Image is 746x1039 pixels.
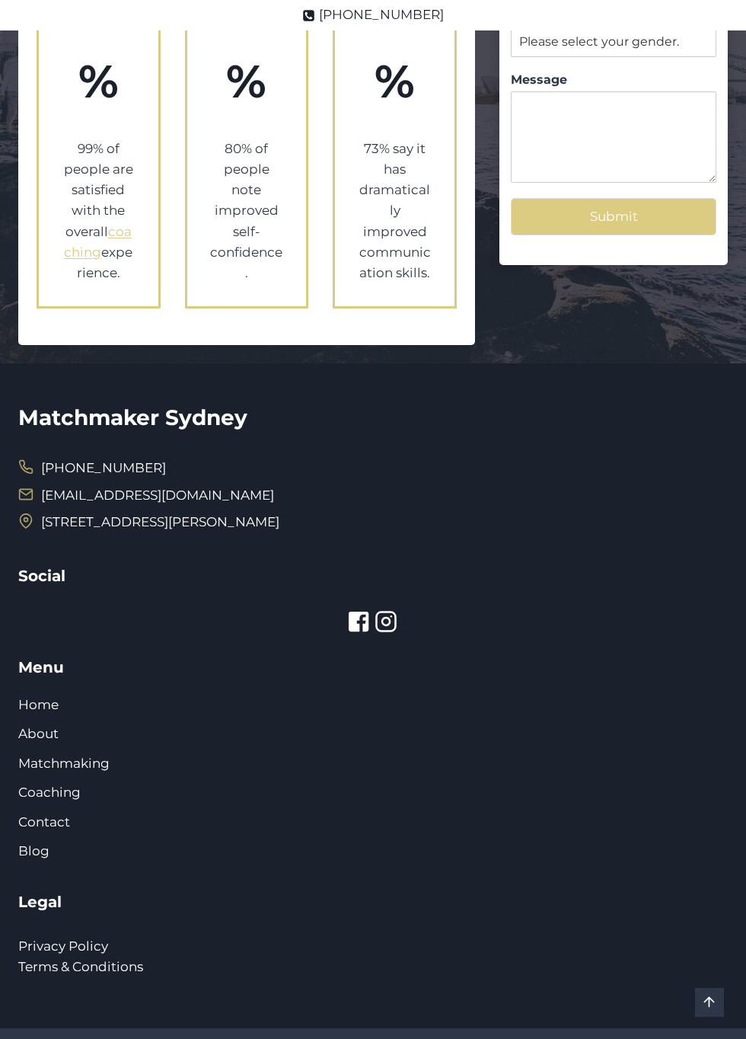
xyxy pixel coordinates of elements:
a: About [18,726,59,741]
a: coaching [64,224,132,260]
label: Message [511,72,716,88]
a: Privacy Policy [18,938,108,954]
span: [PHONE_NUMBER] [319,5,444,25]
a: Home [18,697,59,712]
p: 80% of people note improved self-confidence. [210,139,284,283]
a: Scroll to top [695,988,723,1016]
h5: Menu [18,656,728,679]
a: Contact [18,814,70,830]
p: 99% of people are satisfied with the overall experience. [62,139,135,283]
a: [PHONE_NUMBER] [302,5,444,25]
a: Blog [18,843,49,858]
a: [PHONE_NUMBER] [18,456,166,480]
a: Coaching [18,785,81,800]
h5: Social [18,564,728,587]
a: Terms & Conditions [18,959,143,974]
a: Matchmaking [18,756,110,771]
span: [PHONE_NUMBER] [41,456,166,480]
a: [EMAIL_ADDRESS][DOMAIN_NAME] [41,488,274,503]
p: 73% say it has dramatically improved communication skills. [358,139,432,283]
h2: Matchmaker Sydney [18,401,728,433]
button: Submit [511,198,716,235]
span: [STREET_ADDRESS][PERSON_NAME] [41,510,279,534]
h5: Legal [18,890,728,913]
